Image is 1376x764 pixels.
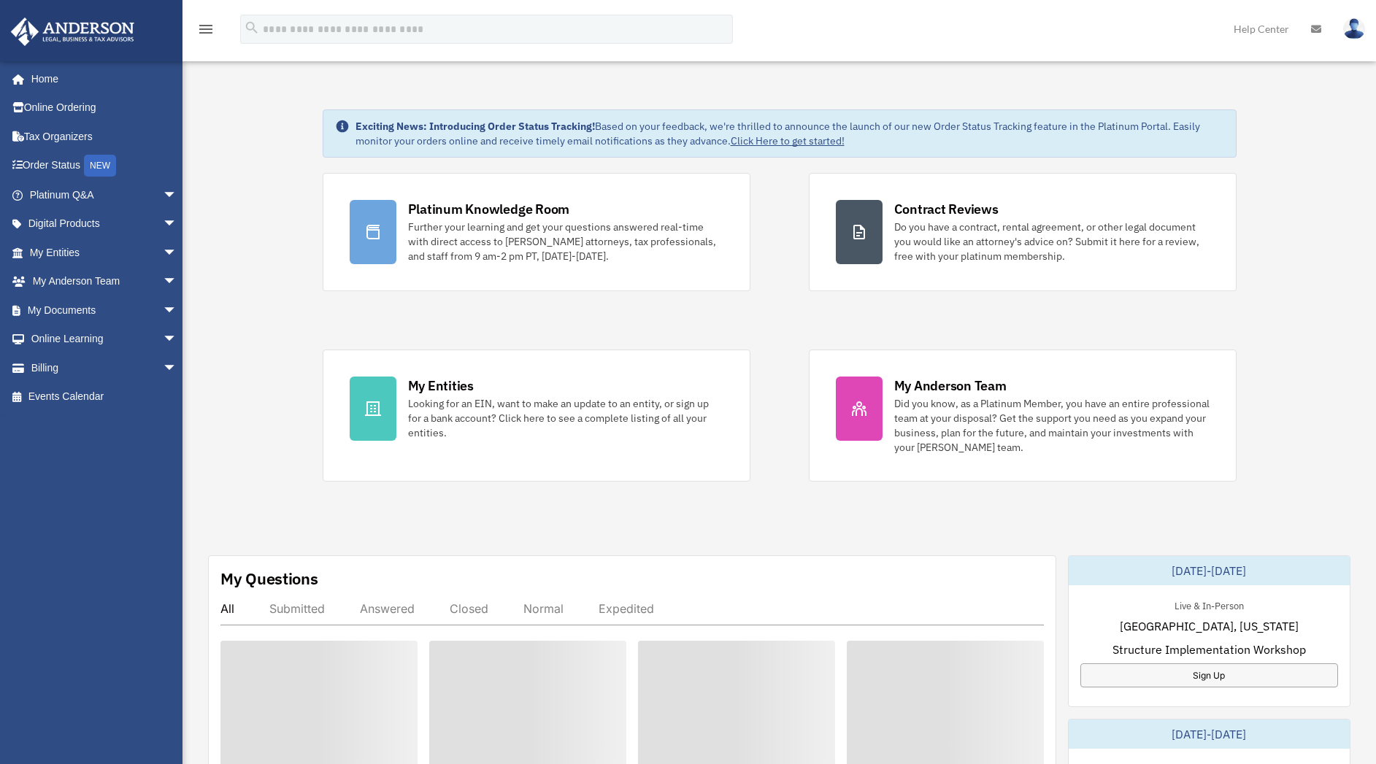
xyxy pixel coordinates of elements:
a: Online Ordering [10,93,199,123]
a: Digital Productsarrow_drop_down [10,209,199,239]
div: Based on your feedback, we're thrilled to announce the launch of our new Order Status Tracking fe... [355,119,1224,148]
a: My Anderson Teamarrow_drop_down [10,267,199,296]
strong: Exciting News: Introducing Order Status Tracking! [355,120,595,133]
div: [DATE]-[DATE] [1069,719,1350,749]
a: Events Calendar [10,382,199,412]
a: Click Here to get started! [731,134,845,147]
span: arrow_drop_down [163,209,192,239]
div: Closed [450,601,488,616]
div: My Entities [408,377,474,395]
div: Normal [523,601,564,616]
i: menu [197,20,215,38]
a: Contract Reviews Do you have a contract, rental agreement, or other legal document you would like... [809,173,1237,291]
img: User Pic [1343,18,1365,39]
div: Platinum Knowledge Room [408,200,570,218]
a: Platinum Knowledge Room Further your learning and get your questions answered real-time with dire... [323,173,750,291]
div: My Anderson Team [894,377,1007,395]
a: My Entitiesarrow_drop_down [10,238,199,267]
div: Expedited [599,601,654,616]
img: Anderson Advisors Platinum Portal [7,18,139,46]
span: [GEOGRAPHIC_DATA], [US_STATE] [1120,617,1299,635]
a: My Anderson Team Did you know, as a Platinum Member, you have an entire professional team at your... [809,350,1237,482]
a: My Entities Looking for an EIN, want to make an update to an entity, or sign up for a bank accoun... [323,350,750,482]
a: Tax Organizers [10,122,199,151]
div: Live & In-Person [1163,597,1256,612]
div: My Questions [220,568,318,590]
div: NEW [84,155,116,177]
div: Further your learning and get your questions answered real-time with direct access to [PERSON_NAM... [408,220,723,263]
div: Do you have a contract, rental agreement, or other legal document you would like an attorney's ad... [894,220,1210,263]
i: search [244,20,260,36]
span: arrow_drop_down [163,267,192,297]
a: Home [10,64,192,93]
a: Order StatusNEW [10,151,199,181]
a: Billingarrow_drop_down [10,353,199,382]
span: arrow_drop_down [163,353,192,383]
div: Submitted [269,601,325,616]
div: [DATE]-[DATE] [1069,556,1350,585]
span: Structure Implementation Workshop [1112,641,1306,658]
a: Sign Up [1080,663,1338,687]
a: Online Learningarrow_drop_down [10,325,199,354]
div: Did you know, as a Platinum Member, you have an entire professional team at your disposal? Get th... [894,396,1210,455]
span: arrow_drop_down [163,296,192,325]
a: My Documentsarrow_drop_down [10,296,199,325]
div: All [220,601,234,616]
a: menu [197,26,215,38]
div: Looking for an EIN, want to make an update to an entity, or sign up for a bank account? Click her... [408,396,723,440]
span: arrow_drop_down [163,180,192,210]
div: Contract Reviews [894,200,999,218]
span: arrow_drop_down [163,325,192,355]
span: arrow_drop_down [163,238,192,268]
div: Answered [360,601,415,616]
a: Platinum Q&Aarrow_drop_down [10,180,199,209]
